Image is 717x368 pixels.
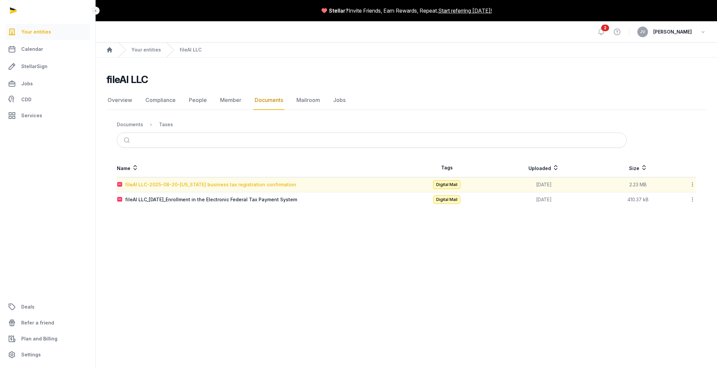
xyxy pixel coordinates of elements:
span: Stellar? [329,7,349,15]
span: Jobs [21,80,33,88]
span: Your entities [21,28,51,36]
th: Uploaded [488,158,600,177]
a: Start referring [DATE]! [438,7,492,15]
span: Services [21,112,42,120]
a: People [188,91,208,110]
a: Jobs [5,76,90,92]
span: [DATE] [536,197,552,202]
span: Digital Mail [433,195,460,204]
a: StellarSign [5,58,90,74]
th: Size [600,158,676,177]
button: JV [637,27,648,37]
span: Plan and Billing [21,335,57,343]
a: Jobs [332,91,347,110]
th: Tags [406,158,488,177]
div: Documents [117,121,143,128]
span: 2 [601,25,609,31]
nav: Tabs [106,91,706,110]
h2: fileAI LLC [106,73,148,85]
img: pdf.svg [117,197,122,202]
span: Settings [21,351,41,359]
a: Your entities [131,46,161,53]
span: [PERSON_NAME] [653,28,692,36]
nav: Breadcrumb [117,117,696,133]
div: fileAI LLC-2025-08-20-[US_STATE] business tax registration confirmation [125,181,296,188]
img: pdf.svg [117,182,122,187]
span: Deals [21,303,35,311]
button: Submit [120,133,135,147]
a: Services [5,108,90,124]
a: Refer a friend [5,315,90,331]
a: Settings [5,347,90,363]
span: Digital Mail [433,180,460,189]
a: Member [219,91,243,110]
td: 410.37 kB [600,192,676,207]
iframe: Chat Widget [598,291,717,368]
a: Documents [253,91,284,110]
span: [DATE] [536,182,552,187]
a: Plan and Billing [5,331,90,347]
a: Deals [5,299,90,315]
a: Mailroom [295,91,321,110]
a: fileAI LLC [180,46,201,53]
div: Taxes [159,121,173,128]
span: CDD [21,96,32,104]
a: Your entities [5,24,90,40]
a: Overview [106,91,133,110]
span: Calendar [21,45,43,53]
nav: Breadcrumb [96,43,717,57]
span: Refer a friend [21,319,54,327]
span: StellarSign [21,62,47,70]
div: fileAI LLC_[DATE]_Enrollment in the Electronic Federal Tax Payment System [125,196,297,203]
a: Calendar [5,41,90,57]
a: CDD [5,93,90,106]
td: 2.23 MB [600,177,676,192]
th: Name [117,158,406,177]
span: JV [640,30,645,34]
a: Compliance [144,91,177,110]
